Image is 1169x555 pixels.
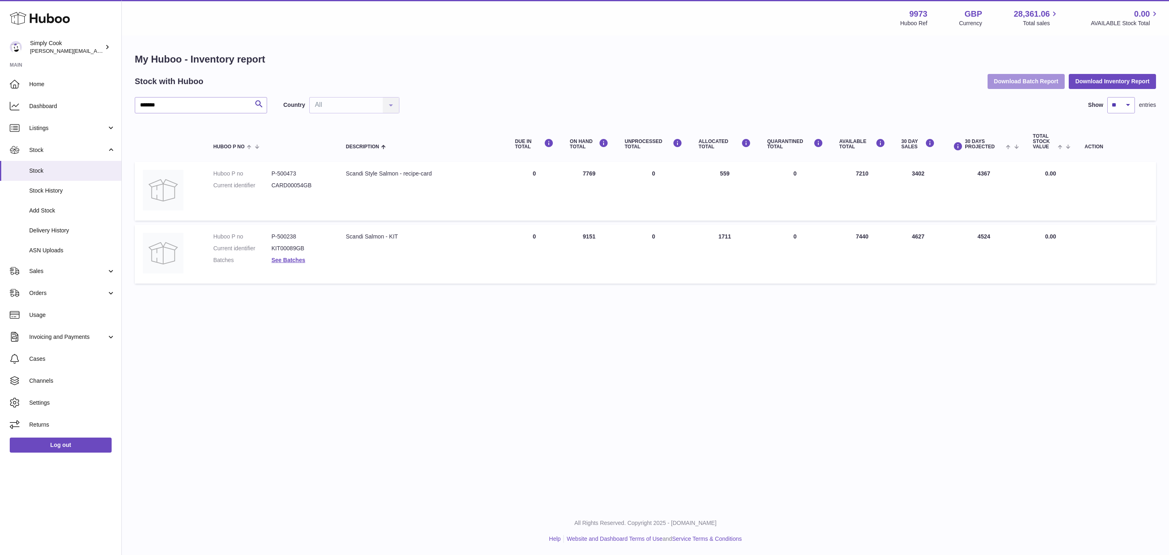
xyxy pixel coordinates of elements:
[699,139,751,150] div: ALLOCATED Total
[617,162,690,221] td: 0
[902,139,935,150] div: 30 DAY SALES
[29,399,115,407] span: Settings
[839,139,885,150] div: AVAILABLE Total
[1014,9,1059,27] a: 28,361.06 Total sales
[213,182,271,189] dt: Current identifier
[1085,144,1148,150] div: Action
[564,535,742,543] li: and
[272,170,330,178] dd: P-500473
[1134,9,1150,20] span: 0.00
[1069,74,1156,89] button: Download Inventory Report
[143,170,183,210] img: product image
[30,39,103,55] div: Simply Cook
[794,170,797,177] span: 0
[29,247,115,254] span: ASN Uploads
[272,245,330,252] dd: KIT00089GB
[893,162,943,221] td: 3402
[965,139,1004,150] span: 30 DAYS PROJECTED
[1033,134,1056,150] span: Total stock value
[831,162,893,221] td: 7210
[964,9,982,20] strong: GBP
[29,187,115,195] span: Stock History
[29,146,107,154] span: Stock
[213,170,271,178] dt: Huboo P no
[272,257,305,263] a: See Batches
[29,311,115,319] span: Usage
[29,289,107,297] span: Orders
[272,182,330,189] dd: CARD00054GB
[690,162,759,221] td: 559
[562,162,617,221] td: 7769
[507,225,562,284] td: 0
[690,225,759,284] td: 1711
[213,233,271,241] dt: Huboo P no
[515,139,554,150] div: DUE IN TOTAL
[1088,101,1103,109] label: Show
[29,267,107,275] span: Sales
[29,227,115,234] span: Delivery History
[346,233,499,241] div: Scandi Salmon - KIT
[959,20,982,27] div: Currency
[283,101,305,109] label: Country
[29,421,115,429] span: Returns
[29,80,115,88] span: Home
[1045,233,1056,240] span: 0.00
[10,438,112,452] a: Log out
[29,102,115,110] span: Dashboard
[10,41,22,53] img: emma@simplycook.com
[346,144,379,150] span: Description
[143,233,183,273] img: product image
[617,225,690,284] td: 0
[562,225,617,284] td: 9151
[213,256,271,264] dt: Batches
[29,377,115,385] span: Channels
[29,167,115,175] span: Stock
[30,48,163,54] span: [PERSON_NAME][EMAIL_ADDRESS][DOMAIN_NAME]
[29,124,107,132] span: Listings
[29,207,115,215] span: Add Stock
[1014,9,1050,20] span: 28,361.06
[625,139,682,150] div: UNPROCESSED Total
[135,76,203,87] h2: Stock with Huboo
[549,535,561,542] a: Help
[29,355,115,363] span: Cases
[672,535,742,542] a: Service Terms & Conditions
[1091,20,1159,27] span: AVAILABLE Stock Total
[831,225,893,284] td: 7440
[29,333,107,341] span: Invoicing and Payments
[1091,9,1159,27] a: 0.00 AVAILABLE Stock Total
[507,162,562,221] td: 0
[213,144,244,150] span: Huboo P no
[943,162,1024,221] td: 4367
[1045,170,1056,177] span: 0.00
[570,139,608,150] div: ON HAND Total
[213,245,271,252] dt: Current identifier
[943,225,1024,284] td: 4524
[135,53,1156,66] h1: My Huboo - Inventory report
[1139,101,1156,109] span: entries
[988,74,1065,89] button: Download Batch Report
[128,519,1163,527] p: All Rights Reserved. Copyright 2025 - [DOMAIN_NAME]
[909,9,927,20] strong: 9973
[346,170,499,178] div: Scandi Style Salmon - recipe-card
[794,233,797,240] span: 0
[272,233,330,241] dd: P-500238
[893,225,943,284] td: 4627
[567,535,662,542] a: Website and Dashboard Terms of Use
[1023,20,1059,27] span: Total sales
[900,20,927,27] div: Huboo Ref
[767,139,823,150] div: QUARANTINED Total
